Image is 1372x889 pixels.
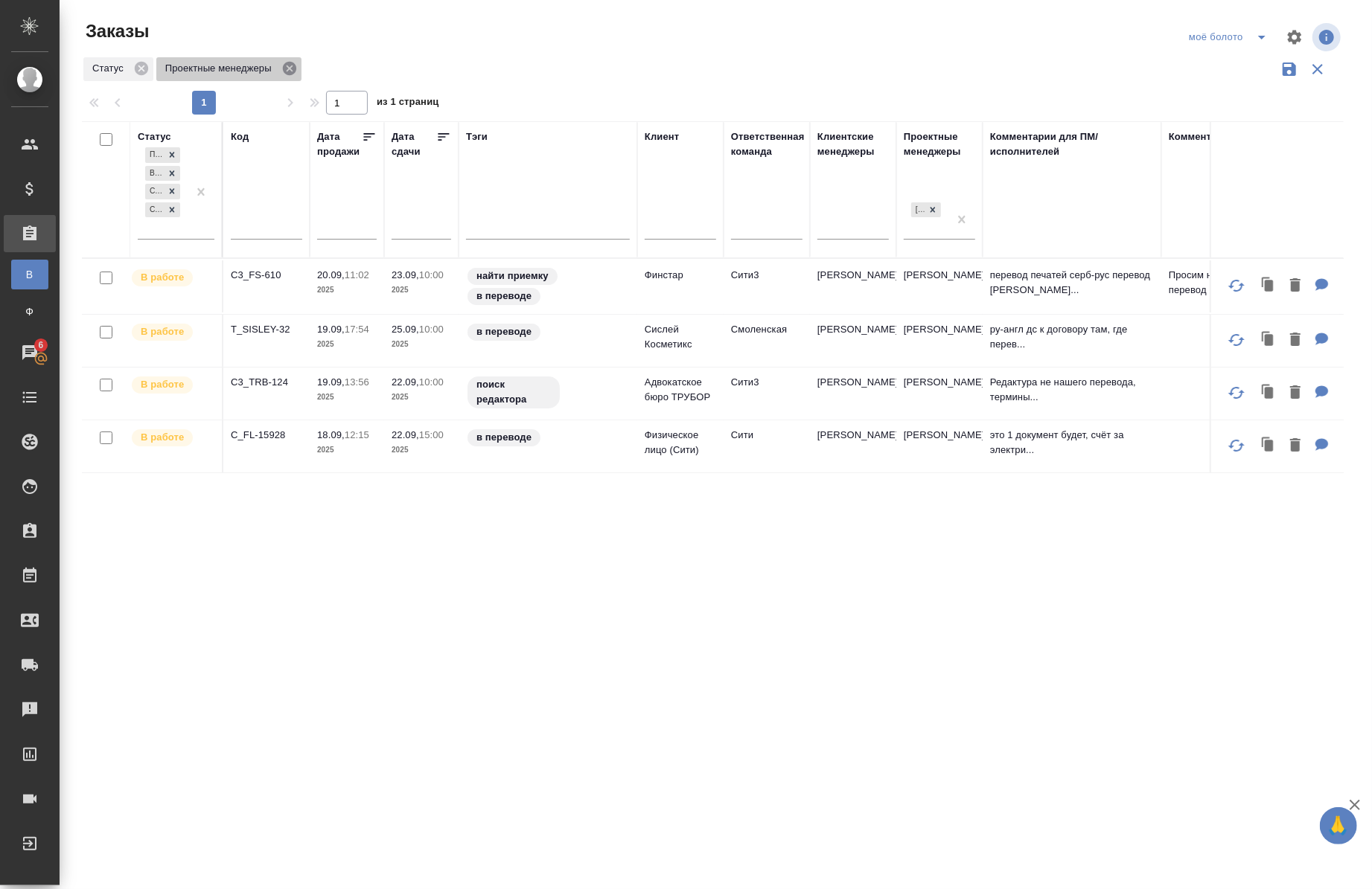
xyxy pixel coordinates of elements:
td: [PERSON_NAME] [810,368,896,420]
div: Проектные менеджеры [156,57,301,81]
p: 2025 [317,443,377,458]
div: Подтвержден, В работе, Сдан без статистики, Создан [144,201,182,219]
button: Клонировать [1254,431,1283,461]
p: В работе [141,270,184,285]
p: В работе [141,377,184,392]
p: 10:00 [419,376,444,388]
td: [PERSON_NAME] [896,315,983,367]
div: Выставляет ПМ после принятия заказа от КМа [130,322,214,342]
a: Ф [11,297,48,327]
div: Комментарии для КМ [1169,129,1273,144]
button: Сохранить фильтры [1275,55,1304,83]
div: Проектные менеджеры [904,129,975,159]
span: Заказы [82,19,149,43]
td: [PERSON_NAME] [896,368,983,420]
p: В работе [141,430,184,445]
p: 13:56 [345,376,369,388]
td: [PERSON_NAME] [810,420,896,472]
div: Подтвержден [145,147,164,163]
p: В работе [141,324,184,339]
div: Подтвержден, В работе, Сдан без статистики, Создан [144,146,182,164]
div: Сдан без статистики [145,184,164,199]
button: Обновить [1219,375,1254,411]
p: найти приемку [476,269,549,283]
td: [PERSON_NAME] [810,260,896,312]
p: 25.09, [392,324,419,335]
button: Клонировать [1254,325,1283,356]
div: split button [1185,25,1277,49]
div: в переводе [466,322,630,342]
p: 17:54 [345,324,369,335]
p: Статус [92,61,129,76]
span: из 1 страниц [377,93,439,115]
span: В [19,267,41,282]
p: в переводе [476,324,532,339]
button: Обновить [1219,322,1254,358]
p: 2025 [392,283,451,298]
p: 11:02 [345,269,369,280]
button: Удалить [1283,325,1308,356]
td: Сити3 [724,368,810,420]
p: Редактура не нашего перевода, термины... [990,375,1154,405]
button: Обновить [1219,428,1254,463]
td: Сити [724,420,810,472]
button: Удалить [1283,378,1308,408]
button: Удалить [1283,431,1308,461]
div: найти приемку, в переводе [466,266,630,307]
p: 2025 [317,283,377,298]
div: в переводе [466,428,630,448]
p: 22.09, [392,429,419,440]
td: Смоленская [724,315,810,367]
div: Создан [145,202,164,218]
div: Ответственная команда [731,129,805,159]
td: [PERSON_NAME] [896,420,983,472]
p: 18.09, [317,429,345,440]
p: Адвокатское бюро ТРУБОР [645,375,716,405]
div: поиск редактора [466,375,630,410]
td: [PERSON_NAME] [896,260,983,312]
a: В [11,260,48,289]
span: 6 [29,338,52,353]
p: 10:00 [419,269,444,280]
p: Финстар [645,268,716,283]
p: 19.09, [317,324,345,335]
div: Дата сдачи [392,129,436,159]
div: [PERSON_NAME] [911,202,925,218]
p: Сислей Косметикс [645,322,716,352]
p: это 1 документ будет, счёт за электри... [990,428,1154,458]
div: Выставляет ПМ после принятия заказа от КМа [130,268,214,288]
p: перевод печатей серб-рус перевод [PERSON_NAME]... [990,268,1154,298]
p: 2025 [392,390,451,405]
button: Клонировать [1254,378,1283,408]
div: Клиентские менеджеры [817,129,889,159]
p: Физическое лицо (Сити) [645,428,716,458]
p: 15:00 [419,429,444,440]
p: ру-англ дс к договору там, где перев... [990,322,1154,352]
button: Обновить [1219,268,1254,304]
p: Просим направить кп на нз перевод на ... [1169,268,1333,298]
a: 6 [4,334,56,371]
div: Статус [83,57,153,81]
p: в переводе [476,430,532,445]
p: 20.09, [317,269,345,280]
div: Дата продажи [317,129,362,159]
button: Для ПМ: ру-англ дс к договору там, где перевод есть, редактура, где нет - с нуля [1308,325,1336,356]
button: Клонировать [1254,271,1283,301]
div: Подтвержден, В работе, Сдан без статистики, Создан [144,164,182,183]
span: Настроить таблицу [1277,19,1312,55]
div: Комментарии для ПМ/исполнителей [990,129,1154,159]
td: Сити3 [724,260,810,312]
p: 10:00 [419,324,444,335]
p: 22.09, [392,376,419,388]
span: Ф [19,304,41,319]
p: 2025 [317,390,377,405]
div: Подтвержден, В работе, Сдан без статистики, Создан [144,182,182,201]
td: [PERSON_NAME] [810,315,896,367]
p: 2025 [392,443,451,458]
p: 23.09, [392,269,419,280]
div: Выставляет ПМ после принятия заказа от КМа [130,375,214,395]
p: C3_FS-610 [231,268,302,283]
p: C3_TRB-124 [231,375,302,390]
p: T_SISLEY-32 [231,322,302,337]
p: в переводе [476,289,532,304]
